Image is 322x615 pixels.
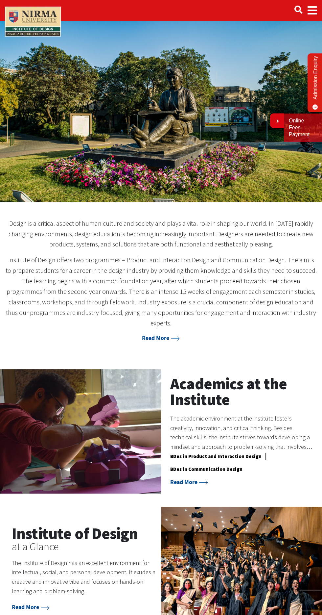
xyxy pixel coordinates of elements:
p: The academic environment at the institute fosters creativity, innovation, and critical thinking. ... [170,414,312,452]
p: Design is a critical aspect of human culture and society and plays a vital role in shaping our wo... [5,218,317,250]
h3: at a Glance [12,541,156,552]
a: Online Fees Payment [289,117,317,138]
a: Read More [142,334,180,342]
p: The Institute of Design has an excellent environment for intellectual, social, and personal devel... [12,558,156,596]
a: BDes in Product and Interaction Design [170,453,262,462]
a: BDes in Communication Design [170,466,242,475]
h2: Academics at the Institute [170,376,312,407]
img: main_logo [5,7,61,37]
a: Read More [12,603,50,611]
p: Institute of Design offers two programmes – Product and Interaction Design and Communication Desi... [5,255,317,328]
h2: Institute of Design [12,525,156,541]
a: Read More [170,478,208,486]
